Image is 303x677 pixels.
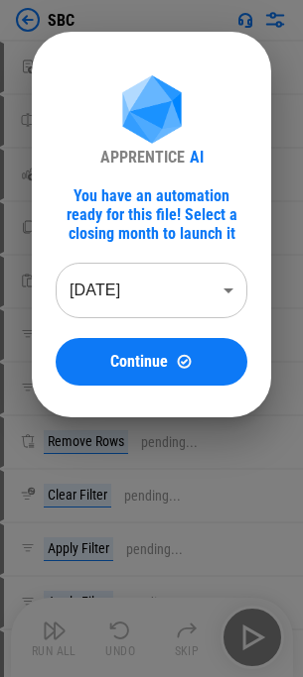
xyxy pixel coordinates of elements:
div: APPRENTICE [100,148,185,167]
img: Apprentice AI [112,75,192,148]
div: AI [190,148,204,167]
button: ContinueContinue [56,338,247,386]
img: Continue [176,353,193,370]
span: Continue [110,354,168,370]
div: [DATE] [56,263,247,318]
div: You have an automation ready for this file! Select a closing month to launch it [56,186,247,243]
